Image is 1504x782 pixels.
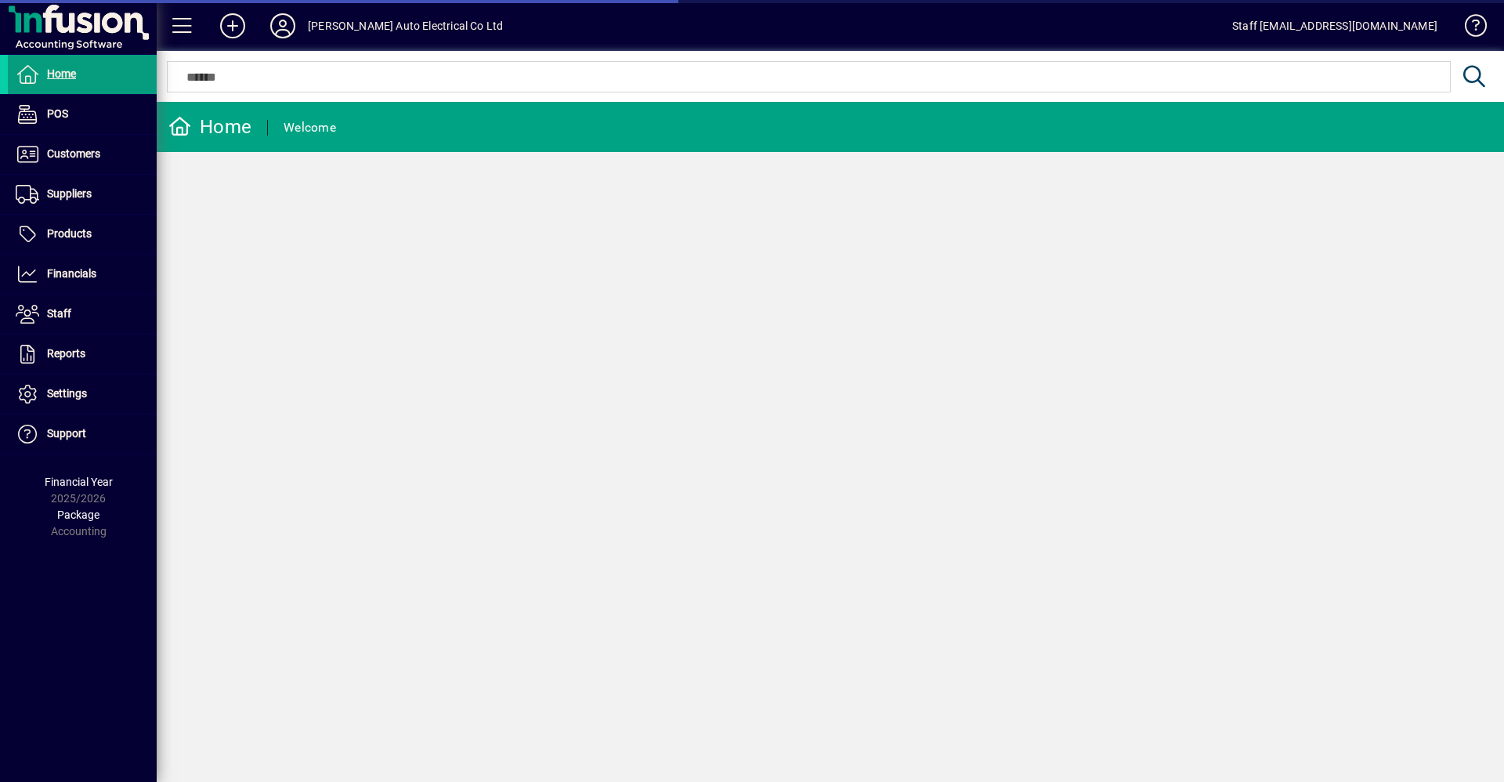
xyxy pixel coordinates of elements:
[258,12,308,40] button: Profile
[47,67,76,80] span: Home
[168,114,251,139] div: Home
[8,135,157,174] a: Customers
[8,335,157,374] a: Reports
[308,13,503,38] div: [PERSON_NAME] Auto Electrical Co Ltd
[208,12,258,40] button: Add
[47,267,96,280] span: Financials
[57,509,99,521] span: Package
[1232,13,1437,38] div: Staff [EMAIL_ADDRESS][DOMAIN_NAME]
[8,255,157,294] a: Financials
[8,375,157,414] a: Settings
[45,476,113,488] span: Financial Year
[47,427,86,440] span: Support
[8,215,157,254] a: Products
[47,147,100,160] span: Customers
[47,307,71,320] span: Staff
[47,347,85,360] span: Reports
[8,295,157,334] a: Staff
[47,227,92,240] span: Products
[8,175,157,214] a: Suppliers
[284,115,336,140] div: Welcome
[1453,3,1484,54] a: Knowledge Base
[47,107,68,120] span: POS
[47,387,87,400] span: Settings
[8,415,157,454] a: Support
[8,95,157,134] a: POS
[47,187,92,200] span: Suppliers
